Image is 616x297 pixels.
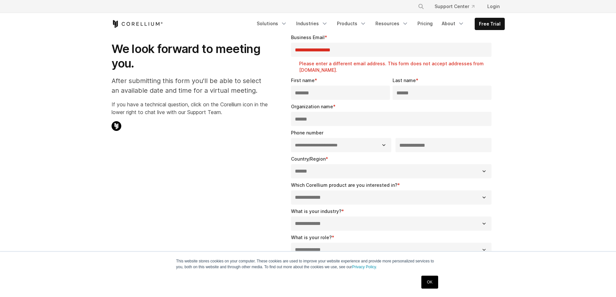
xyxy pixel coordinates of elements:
[112,20,163,28] a: Corellium Home
[475,18,504,30] a: Free Trial
[112,101,268,116] p: If you have a technical question, click on the Corellium icon in the lower right to chat live wit...
[291,130,323,135] span: Phone number
[291,78,315,83] span: First name
[291,104,333,109] span: Organization name
[372,18,412,29] a: Resources
[292,18,332,29] a: Industries
[421,276,438,289] a: OK
[429,1,480,12] a: Support Center
[410,1,505,12] div: Navigation Menu
[352,265,377,269] a: Privacy Policy.
[291,35,325,40] span: Business Email
[176,258,440,270] p: This website stores cookies on your computer. These cookies are used to improve your website expe...
[393,78,416,83] span: Last name
[291,182,397,188] span: Which Corellium product are you interested in?
[415,1,427,12] button: Search
[438,18,468,29] a: About
[482,1,505,12] a: Login
[112,121,121,131] img: Corellium Chat Icon
[253,18,505,30] div: Navigation Menu
[291,235,332,240] span: What is your role?
[291,156,326,162] span: Country/Region
[253,18,291,29] a: Solutions
[112,76,268,95] p: After submitting this form you'll be able to select an available date and time for a virtual meet...
[112,42,268,71] h1: We look forward to meeting you.
[414,18,437,29] a: Pricing
[291,208,341,214] span: What is your industry?
[333,18,370,29] a: Products
[299,60,494,73] label: Please enter a different email address. This form does not accept addresses from [DOMAIN_NAME].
